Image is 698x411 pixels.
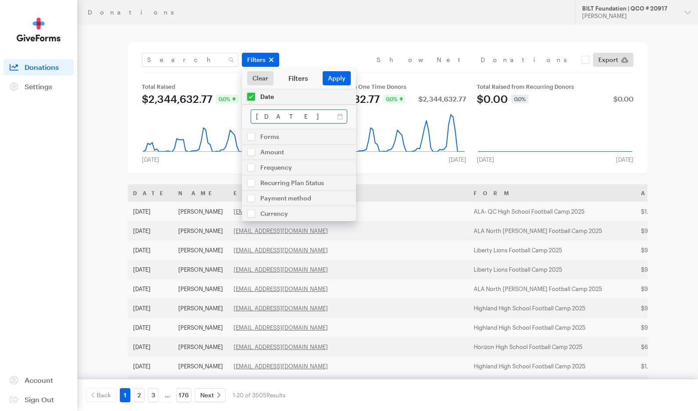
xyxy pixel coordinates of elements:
[273,74,323,83] div: Filters
[598,55,618,65] span: Export
[242,53,279,67] button: Filters
[309,83,466,90] div: Total Raised from One Time Donors
[468,260,636,279] td: Liberty Lions Football Camp 2025
[25,395,54,404] span: Sign Out
[4,392,74,407] a: Sign Out
[511,95,529,103] div: 0.0%
[25,63,59,71] span: Donations
[128,376,173,395] td: [DATE]
[128,221,173,240] td: [DATE]
[195,388,226,402] a: Next
[4,59,74,75] a: Donations
[247,55,266,65] span: Filters
[134,388,144,402] a: 2
[234,266,328,273] a: [EMAIL_ADDRESS][DOMAIN_NAME]
[128,184,173,202] th: Date
[468,184,636,202] th: Form
[234,343,328,350] a: [EMAIL_ADDRESS][DOMAIN_NAME]
[17,18,61,42] img: GiveForms
[128,318,173,337] td: [DATE]
[137,156,165,163] div: [DATE]
[582,5,677,12] div: BILT Foundation | QCO # 20917
[142,83,299,90] div: Total Raised
[468,356,636,376] td: Highland High School Football Camp 2025
[25,376,53,384] span: Account
[234,363,328,370] a: [EMAIL_ADDRESS][DOMAIN_NAME]
[176,388,191,402] a: 176
[443,156,471,163] div: [DATE]
[593,53,633,67] a: Export
[228,184,468,202] th: Email
[468,318,636,337] td: Highland High School Football Camp 2025
[477,94,508,104] div: $0.00
[468,202,636,221] td: ALA- QC High School Football Camp 2025
[468,221,636,240] td: ALA North [PERSON_NAME] Football Camp 2025
[216,95,238,103] div: 0.0%
[468,279,636,298] td: ALA North [PERSON_NAME] Football Camp 2025
[468,376,636,395] td: Centennial High School Football Camp 2025
[468,240,636,260] td: Liberty Lions Football Camp 2025
[128,202,173,221] td: [DATE]
[173,202,228,221] td: [PERSON_NAME]
[468,298,636,318] td: Highland High School Football Camp 2025
[173,240,228,260] td: [PERSON_NAME]
[234,247,328,254] a: [EMAIL_ADDRESS][DOMAIN_NAME]
[383,95,406,103] div: 0.0%
[173,356,228,376] td: [PERSON_NAME]
[477,83,633,90] div: Total Raised from Recurring Donors
[582,12,677,20] div: [PERSON_NAME]
[418,95,466,102] div: $2,344,632.77
[173,279,228,298] td: [PERSON_NAME]
[247,71,273,85] a: Clear
[128,240,173,260] td: [DATE]
[234,285,328,292] a: [EMAIL_ADDRESS][DOMAIN_NAME]
[266,392,285,399] span: Results
[148,388,158,402] a: 3
[128,356,173,376] td: [DATE]
[25,82,52,91] span: Settings
[173,318,228,337] td: [PERSON_NAME]
[173,337,228,356] td: [PERSON_NAME]
[233,388,285,402] div: 1-20 of 3505
[173,376,228,395] td: [PERSON_NAME]
[200,390,214,400] span: Next
[128,337,173,356] td: [DATE]
[173,298,228,318] td: [PERSON_NAME]
[128,260,173,279] td: [DATE]
[234,227,328,234] a: [EMAIL_ADDRESS][DOMAIN_NAME]
[173,184,228,202] th: Name
[471,156,500,163] div: [DATE]
[142,94,212,104] div: $2,344,632.77
[323,71,351,85] button: Apply
[128,298,173,318] td: [DATE]
[234,208,328,215] a: [EMAIL_ADDRESS][DOMAIN_NAME]
[128,279,173,298] td: [DATE]
[4,79,74,95] a: Settings
[611,156,639,163] div: [DATE]
[142,53,238,67] input: Search Name & Email
[173,260,228,279] td: [PERSON_NAME]
[173,221,228,240] td: [PERSON_NAME]
[468,337,636,356] td: Horizon High School Football Camp 2025
[234,305,328,312] a: [EMAIL_ADDRESS][DOMAIN_NAME]
[613,95,633,102] div: $0.00
[4,372,74,388] a: Account
[234,324,328,331] a: [EMAIL_ADDRESS][DOMAIN_NAME]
